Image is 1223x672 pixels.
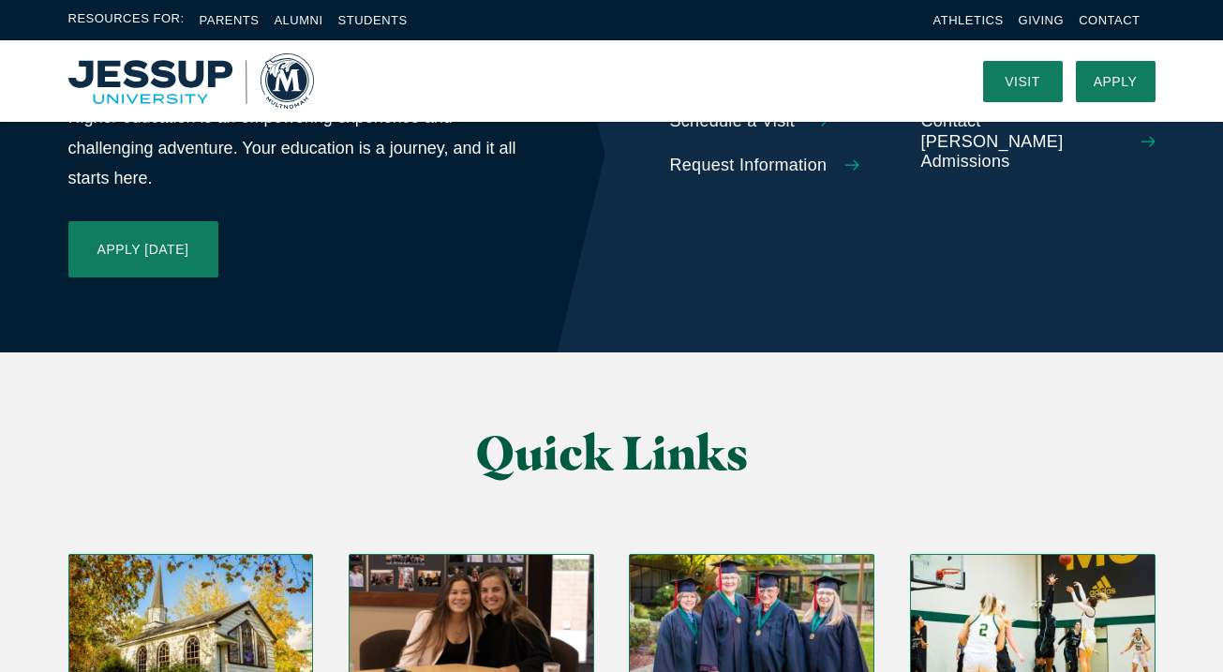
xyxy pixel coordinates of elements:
a: Visit [983,61,1063,102]
img: Multnomah University Logo [68,53,315,109]
a: Request Information [670,156,904,176]
p: Higher education is an empowering experience and challenging adventure. Your education is a journ... [68,102,520,193]
a: Contact [1079,13,1140,27]
a: Students [338,13,408,27]
a: Athletics [933,13,1004,27]
a: Giving [1019,13,1065,27]
a: Apply [1076,61,1156,102]
a: Alumni [274,13,322,27]
span: Contact [PERSON_NAME] Admissions [921,112,1123,172]
span: Request Information [670,156,828,176]
a: Contact [PERSON_NAME] Admissions [921,112,1156,172]
a: Parents [200,13,260,27]
span: Resources For: [68,9,185,31]
h2: Quick Links [255,427,968,479]
a: Home [68,53,315,109]
a: Apply [DATE] [68,221,218,277]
